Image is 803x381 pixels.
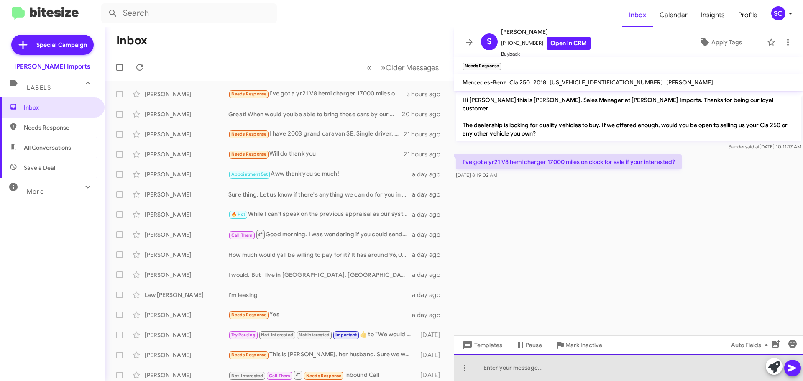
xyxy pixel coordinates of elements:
[228,129,404,139] div: I have 2003 grand caravan SE. Single driver, original 96k miles
[404,150,447,159] div: 21 hours ago
[565,338,602,353] span: Mark Inactive
[231,332,256,338] span: Try Pausing
[501,27,591,37] span: [PERSON_NAME]
[362,59,444,76] nav: Page navigation example
[550,79,663,86] span: [US_VEHICLE_IDENTIFICATION_NUMBER]
[456,154,682,169] p: I've got a yr21 V8 hemi charger 17000 miles on clock for sale if your interested?
[386,63,439,72] span: Older Messages
[36,41,87,49] span: Special Campaign
[11,35,94,55] a: Special Campaign
[764,6,794,20] button: SC
[509,79,530,86] span: Cla 250
[145,311,228,319] div: [PERSON_NAME]
[231,233,253,238] span: Call Them
[416,371,447,379] div: [DATE]
[145,230,228,239] div: [PERSON_NAME]
[731,338,771,353] span: Auto Fields
[116,34,147,47] h1: Inbox
[724,338,778,353] button: Auto Fields
[412,251,447,259] div: a day ago
[381,62,386,73] span: »
[731,3,764,27] a: Profile
[231,312,267,317] span: Needs Response
[677,35,763,50] button: Apply Tags
[228,190,412,199] div: Sure thing. Let us know if there's anything we can do for you in the future. Thanks!
[145,170,228,179] div: [PERSON_NAME]
[694,3,731,27] a: Insights
[231,212,246,217] span: 🔥 Hot
[228,291,412,299] div: I'm leasing
[416,331,447,339] div: [DATE]
[412,311,447,319] div: a day ago
[404,130,447,138] div: 21 hours ago
[228,330,416,340] div: ​👍​ to “ We would need to schedule a physical inspection to give you an accurate value, which wou...
[771,6,785,20] div: SC
[228,110,402,118] div: Great! When would you be able to bring those cars by our dealership so I can provide a proper app...
[145,271,228,279] div: [PERSON_NAME]
[454,338,509,353] button: Templates
[145,351,228,359] div: [PERSON_NAME]
[231,91,267,97] span: Needs Response
[231,151,267,157] span: Needs Response
[412,210,447,219] div: a day ago
[228,370,416,380] div: Inbound Call
[306,373,342,378] span: Needs Response
[461,338,502,353] span: Templates
[145,331,228,339] div: [PERSON_NAME]
[416,351,447,359] div: [DATE]
[145,291,228,299] div: Law [PERSON_NAME]
[487,35,492,49] span: S
[407,90,447,98] div: 3 hours ago
[231,171,268,177] span: Appointment Set
[228,251,412,259] div: How much would yall be willing to pay for it? It has around 96,000 miles on it
[376,59,444,76] button: Next
[228,229,412,240] div: Good morning. I was wondering if you could send me a couple of photos of your vehicle so that I c...
[228,310,412,320] div: Yes
[145,150,228,159] div: [PERSON_NAME]
[501,50,591,58] span: Buyback
[101,3,277,23] input: Search
[362,59,376,76] button: Previous
[24,123,95,132] span: Needs Response
[412,170,447,179] div: a day ago
[653,3,694,27] a: Calendar
[549,338,609,353] button: Mark Inactive
[745,143,760,150] span: said at
[145,130,228,138] div: [PERSON_NAME]
[145,110,228,118] div: [PERSON_NAME]
[533,79,546,86] span: 2018
[228,149,404,159] div: Will do thank you
[335,332,357,338] span: Important
[299,332,330,338] span: Not Interested
[231,373,263,378] span: Not-Interested
[729,143,801,150] span: Sender [DATE] 10:11:17 AM
[228,89,407,99] div: I've got a yr21 V8 hemi charger 17000 miles on clock for sale if your interested?
[711,35,742,50] span: Apply Tags
[412,190,447,199] div: a day ago
[145,251,228,259] div: [PERSON_NAME]
[14,62,90,71] div: [PERSON_NAME] Imports
[145,210,228,219] div: [PERSON_NAME]
[412,271,447,279] div: a day ago
[24,164,55,172] span: Save a Deal
[402,110,447,118] div: 20 hours ago
[228,169,412,179] div: Aww thank you so much!
[622,3,653,27] a: Inbox
[456,172,497,178] span: [DATE] 8:19:02 AM
[228,210,412,219] div: While I can't speak on the previous appraisal as our system doesn't save the data that far back, ...
[228,350,416,360] div: This is [PERSON_NAME], her husband. Sure we would be interested in selling it
[526,338,542,353] span: Pause
[145,90,228,98] div: [PERSON_NAME]
[27,188,44,195] span: More
[509,338,549,353] button: Pause
[261,332,293,338] span: Not-Interested
[269,373,291,378] span: Call Them
[367,62,371,73] span: «
[228,271,412,279] div: I would. But I live in [GEOGRAPHIC_DATA], [GEOGRAPHIC_DATA] now
[412,291,447,299] div: a day ago
[145,190,228,199] div: [PERSON_NAME]
[666,79,713,86] span: [PERSON_NAME]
